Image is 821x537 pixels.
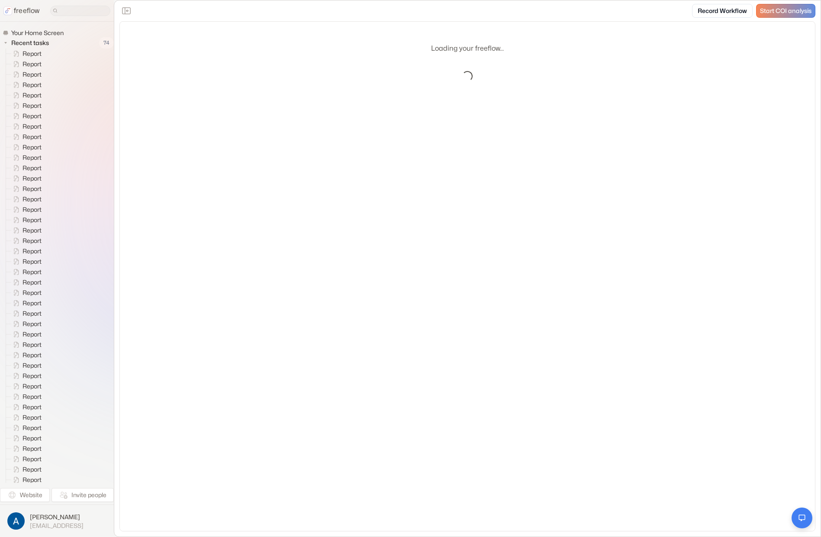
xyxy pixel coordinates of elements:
span: Report [21,122,44,131]
span: Report [21,164,44,172]
button: [PERSON_NAME][EMAIL_ADDRESS] [5,510,109,532]
a: Report [6,49,45,59]
span: Report [21,205,44,214]
span: Report [21,476,44,484]
a: Report [6,204,45,215]
a: Report [6,360,45,371]
span: Report [21,424,44,432]
a: Report [6,215,45,225]
a: Report [6,69,45,80]
span: Report [21,340,44,349]
span: Report [21,101,44,110]
a: Your Home Screen [3,29,67,37]
span: Report [21,268,44,276]
a: Start COI analysis [756,4,815,18]
a: Report [6,475,45,485]
a: Report [6,340,45,350]
a: Report [6,236,45,246]
span: Report [21,153,44,162]
a: Report [6,423,45,433]
span: Report [21,81,44,89]
a: Report [6,100,45,111]
a: Report [6,298,45,308]
span: Start COI analysis [760,7,811,15]
a: Report [6,350,45,360]
span: Report [21,351,44,359]
span: 74 [99,37,114,49]
a: Report [6,163,45,173]
span: Report [21,278,44,287]
span: Report [21,413,44,422]
p: freeflow [14,6,40,16]
span: Report [21,184,44,193]
span: Report [21,465,44,474]
span: [PERSON_NAME] [30,513,84,521]
a: Report [6,288,45,298]
span: Recent tasks [10,39,52,47]
a: Report [6,464,45,475]
a: Report [6,80,45,90]
a: Report [6,194,45,204]
span: Report [21,361,44,370]
img: profile [7,512,25,530]
span: Report [21,112,44,120]
a: Report [6,152,45,163]
a: Report [6,443,45,454]
span: Report [21,133,44,141]
button: Close the sidebar [119,4,133,18]
span: Report [21,195,44,204]
span: Report [21,392,44,401]
span: Report [21,382,44,391]
a: Report [6,225,45,236]
a: Report [6,111,45,121]
a: Report [6,381,45,391]
a: Report [6,412,45,423]
a: Record Workflow [692,4,753,18]
a: Report [6,391,45,402]
a: Report [6,371,45,381]
a: Report [6,277,45,288]
span: Report [21,372,44,380]
button: Open chat [792,508,812,528]
span: Report [21,236,44,245]
button: Recent tasks [3,38,52,48]
a: Report [6,256,45,267]
span: Report [21,60,44,68]
a: Report [6,402,45,412]
span: Report [21,444,44,453]
a: Report [6,184,45,194]
a: Report [6,246,45,256]
a: Report [6,90,45,100]
span: Report [21,247,44,256]
a: Report [6,173,45,184]
span: Report [21,330,44,339]
span: Report [21,455,44,463]
span: Report [21,174,44,183]
a: Report [6,142,45,152]
a: Report [6,59,45,69]
span: Report [21,257,44,266]
a: Report [6,132,45,142]
span: Report [21,91,44,100]
span: [EMAIL_ADDRESS] [30,522,84,530]
a: Report [6,329,45,340]
span: Report [21,288,44,297]
a: Report [6,319,45,329]
span: Report [21,299,44,307]
span: Report [21,226,44,235]
a: Report [6,267,45,277]
span: Your Home Screen [10,29,66,37]
span: Report [21,434,44,443]
a: Report [6,121,45,132]
span: Report [21,320,44,328]
a: Report [6,454,45,464]
span: Report [21,216,44,224]
p: Loading your freeflow... [431,43,504,54]
span: Report [21,70,44,79]
button: Invite people [52,488,114,502]
span: Report [21,49,44,58]
a: Report [6,433,45,443]
span: Report [21,309,44,318]
span: Report [21,403,44,411]
a: freeflow [3,6,40,16]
